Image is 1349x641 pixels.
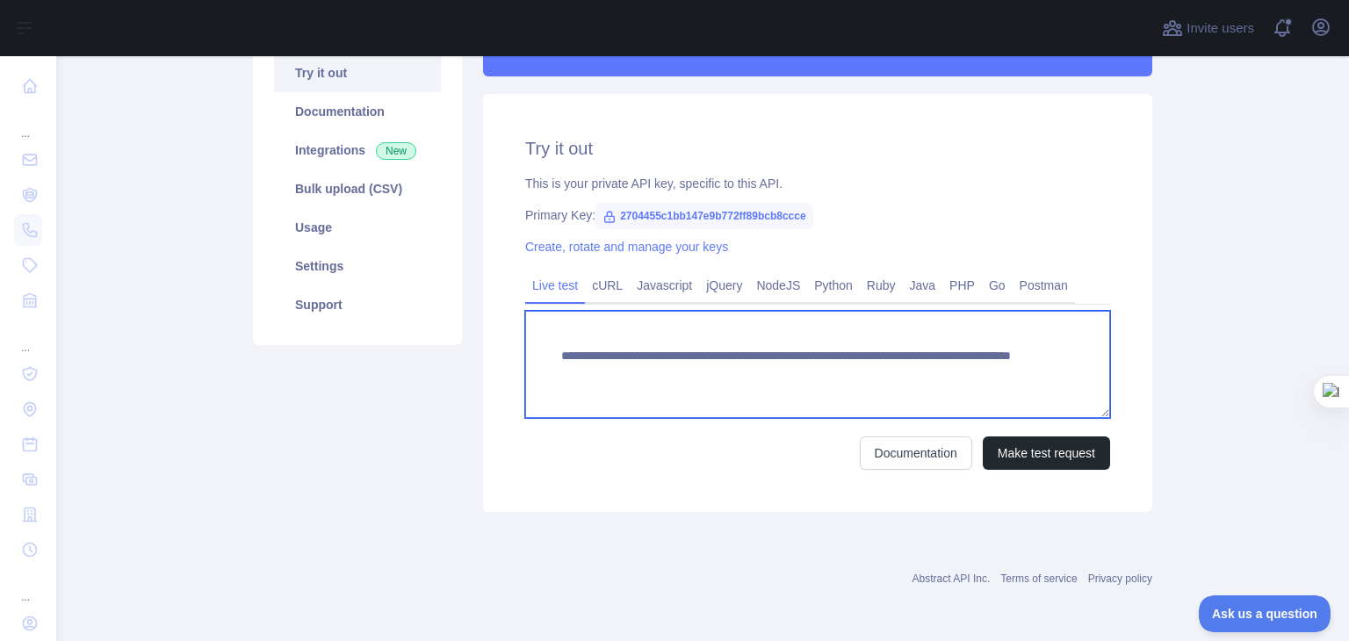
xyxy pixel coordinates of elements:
a: Python [807,271,860,299]
button: Invite users [1158,14,1258,42]
a: cURL [585,271,630,299]
a: Documentation [274,92,441,131]
span: Invite users [1187,18,1254,39]
h2: Try it out [525,136,1110,161]
a: Abstract API Inc. [913,573,991,585]
div: Primary Key: [525,206,1110,224]
iframe: Toggle Customer Support [1199,595,1331,632]
div: ... [14,569,42,604]
div: ... [14,320,42,355]
a: Postman [1013,271,1075,299]
a: Support [274,285,441,324]
span: 2704455c1bb147e9b772ff89bcb8ccce [595,203,813,229]
div: This is your private API key, specific to this API. [525,175,1110,192]
a: Documentation [860,436,972,470]
a: PHP [942,271,982,299]
a: Ruby [860,271,903,299]
a: Go [982,271,1013,299]
a: Settings [274,247,441,285]
button: Make test request [983,436,1110,470]
a: Terms of service [1000,573,1077,585]
a: Privacy policy [1088,573,1152,585]
a: Create, rotate and manage your keys [525,240,728,254]
div: ... [14,105,42,140]
a: Java [903,271,943,299]
span: New [376,142,416,160]
a: jQuery [699,271,749,299]
a: Live test [525,271,585,299]
a: NodeJS [749,271,807,299]
a: Bulk upload (CSV) [274,169,441,208]
a: Javascript [630,271,699,299]
a: Integrations New [274,131,441,169]
a: Usage [274,208,441,247]
a: Try it out [274,54,441,92]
